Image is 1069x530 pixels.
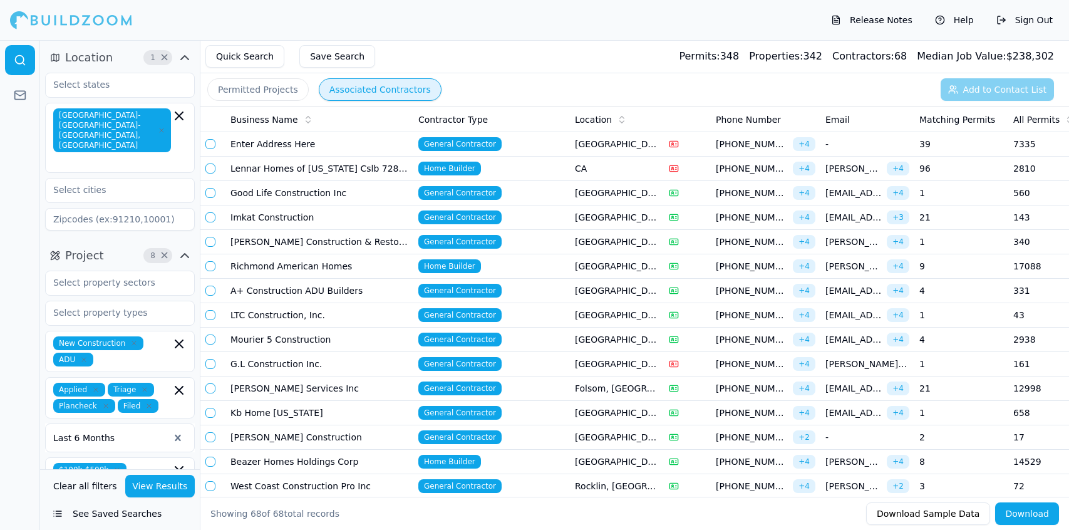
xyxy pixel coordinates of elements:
td: G.L Construction Inc. [225,352,413,377]
td: - [820,425,914,450]
td: A+ Construction ADU Builders [225,279,413,303]
span: + 4 [793,186,815,200]
span: [EMAIL_ADDRESS][DOMAIN_NAME] [825,187,882,199]
span: + 4 [793,210,815,224]
span: New Construction [53,336,143,350]
span: Properties: [749,50,803,62]
button: View Results [125,475,195,497]
span: + 4 [887,382,909,395]
span: Location [65,49,113,66]
span: [PHONE_NUMBER] [716,382,788,395]
td: [GEOGRAPHIC_DATA], [GEOGRAPHIC_DATA] [570,230,664,254]
div: 348 [679,49,739,64]
span: + 4 [793,382,815,395]
span: Clear Location filters [160,55,169,61]
span: [EMAIL_ADDRESS][DOMAIN_NAME] [825,211,882,224]
span: Business Name [230,113,298,126]
td: 21 [914,377,1008,401]
span: Triage [108,383,154,397]
span: [PHONE_NUMBER] [716,455,788,468]
span: General Contractor [418,137,502,151]
span: Home Builder [418,259,481,273]
button: Permitted Projects [207,78,309,101]
span: All Permits [1013,113,1060,126]
td: 8 [914,450,1008,474]
span: [EMAIL_ADDRESS][DOMAIN_NAME] [825,333,882,346]
span: General Contractor [418,210,502,224]
td: 4 [914,328,1008,352]
td: 2 [914,425,1008,450]
span: Contractors: [832,50,894,62]
span: Permits: [679,50,720,62]
span: [PHONE_NUMBER] [716,211,788,224]
span: [EMAIL_ADDRESS][DOMAIN_NAME] [825,382,882,395]
span: + 4 [793,235,815,249]
span: + 4 [793,284,815,298]
span: General Contractor [418,333,502,346]
span: + 3 [887,210,909,224]
span: + 4 [887,455,909,469]
span: + 2 [793,430,815,444]
span: + 2 [887,479,909,493]
td: 1 [914,181,1008,205]
td: 1 [914,401,1008,425]
div: 68 [832,49,907,64]
span: [PHONE_NUMBER] [716,309,788,321]
span: + 4 [887,235,909,249]
input: Select cities [46,179,178,201]
span: + 4 [793,406,815,420]
div: 342 [749,49,822,64]
input: Select property types [46,301,178,324]
td: Lennar Homes of [US_STATE] Cslb 728102 [225,157,413,181]
span: [PHONE_NUMBER] [716,480,788,492]
div: Showing of total records [210,507,339,520]
span: General Contractor [418,284,502,298]
span: + 4 [887,308,909,322]
button: Clear all filters [50,475,120,497]
td: West Coast Construction Pro Inc [225,474,413,499]
span: + 4 [887,333,909,346]
td: 1 [914,352,1008,377]
button: Sign Out [990,10,1059,30]
button: Download Sample Data [866,502,990,525]
span: Project [65,247,104,264]
td: Imkat Construction [225,205,413,230]
span: [PERSON_NAME][EMAIL_ADDRESS][PERSON_NAME][PERSON_NAME][DOMAIN_NAME] [825,455,882,468]
td: [GEOGRAPHIC_DATA], [GEOGRAPHIC_DATA] [570,328,664,352]
td: Folsom, [GEOGRAPHIC_DATA] [570,377,664,401]
td: 9 [914,254,1008,279]
span: + 4 [793,479,815,493]
td: 39 [914,132,1008,157]
span: General Contractor [418,479,502,493]
span: General Contractor [418,308,502,322]
span: 68 [273,509,284,519]
td: 1 [914,230,1008,254]
td: [GEOGRAPHIC_DATA], [GEOGRAPHIC_DATA] [570,205,664,230]
button: Download [995,502,1059,525]
span: General Contractor [418,382,502,395]
button: Help [929,10,980,30]
span: [PHONE_NUMBER] [716,333,788,346]
button: Project8Clear Project filters [45,246,195,266]
span: + 4 [793,308,815,322]
span: [GEOGRAPHIC_DATA]-[GEOGRAPHIC_DATA]-[GEOGRAPHIC_DATA], [GEOGRAPHIC_DATA] [53,108,171,152]
span: + 4 [793,357,815,371]
td: - [820,132,914,157]
button: Associated Contractors [319,78,442,101]
span: [PHONE_NUMBER] [716,407,788,419]
button: Quick Search [205,45,284,68]
span: Matching Permits [919,113,995,126]
span: [PERSON_NAME][EMAIL_ADDRESS][PERSON_NAME][DOMAIN_NAME] [825,260,882,273]
span: Applied [53,383,105,397]
button: Location1Clear Location filters [45,48,195,68]
td: Kb Home [US_STATE] [225,401,413,425]
div: $ 238,302 [917,49,1054,64]
span: [PERSON_NAME][EMAIL_ADDRESS][PERSON_NAME][DOMAIN_NAME] [825,162,882,175]
span: [PHONE_NUMBER] [716,358,788,370]
span: Median Job Value: [917,50,1006,62]
td: Mourier 5 Construction [225,328,413,352]
span: Clear Project filters [160,252,169,259]
span: General Contractor [418,357,502,371]
span: + 4 [793,137,815,151]
td: [GEOGRAPHIC_DATA], [GEOGRAPHIC_DATA] [570,425,664,450]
